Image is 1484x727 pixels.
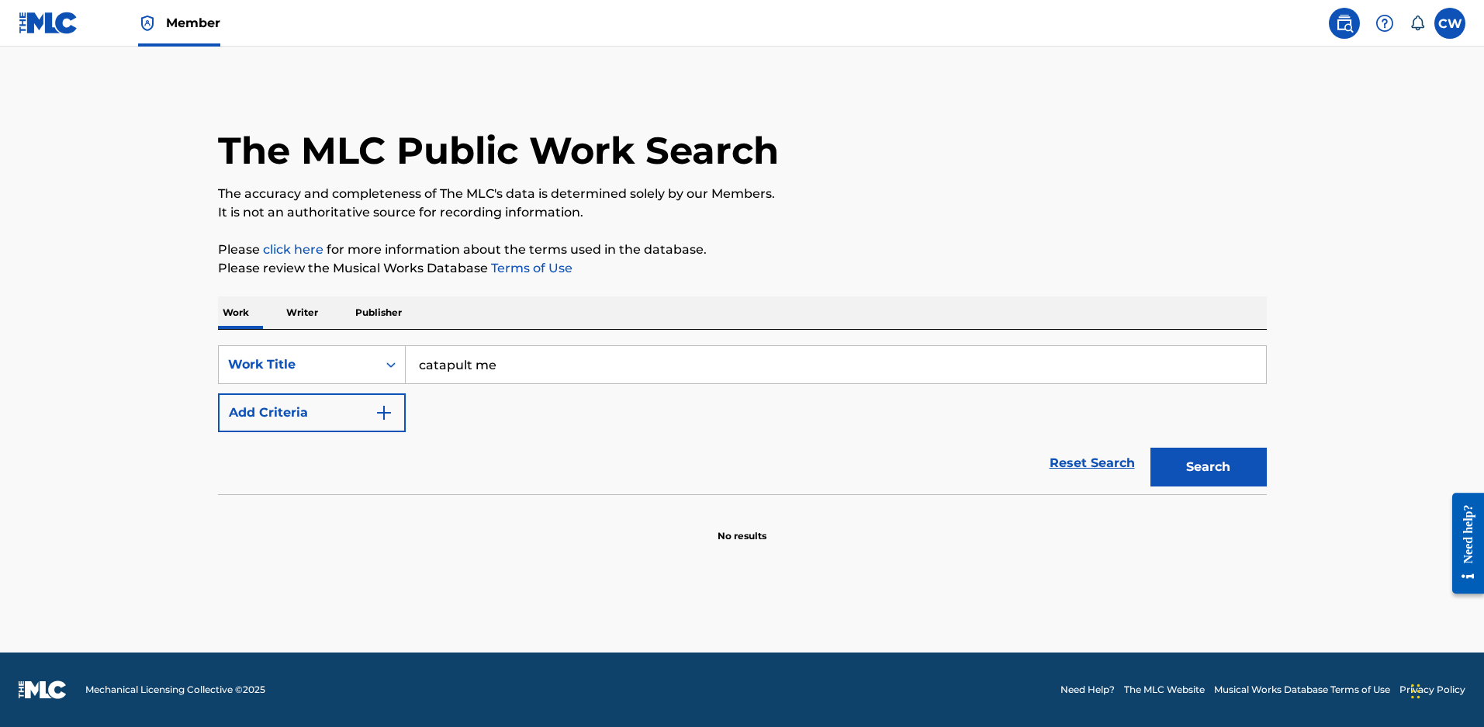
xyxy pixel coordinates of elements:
[1375,14,1394,33] img: help
[218,127,779,174] h1: The MLC Public Work Search
[138,14,157,33] img: Top Rightsholder
[282,296,323,329] p: Writer
[228,355,368,374] div: Work Title
[1329,8,1360,39] a: Public Search
[218,393,406,432] button: Add Criteria
[218,241,1267,259] p: Please for more information about the terms used in the database.
[19,680,67,699] img: logo
[1060,683,1115,697] a: Need Help?
[218,296,254,329] p: Work
[218,345,1267,494] form: Search Form
[718,511,766,543] p: No results
[1214,683,1390,697] a: Musical Works Database Terms of Use
[1124,683,1205,697] a: The MLC Website
[1042,446,1143,480] a: Reset Search
[218,259,1267,278] p: Please review the Musical Works Database
[375,403,393,422] img: 9d2ae6d4665cec9f34b9.svg
[1411,668,1420,715] div: Drag
[19,12,78,34] img: MLC Logo
[1369,8,1400,39] div: Help
[1441,480,1484,606] iframe: Resource Center
[488,261,572,275] a: Terms of Use
[263,242,323,257] a: click here
[351,296,406,329] p: Publisher
[1150,448,1267,486] button: Search
[166,14,220,32] span: Member
[1335,14,1354,33] img: search
[1410,16,1425,31] div: Notifications
[85,683,265,697] span: Mechanical Licensing Collective © 2025
[1399,683,1465,697] a: Privacy Policy
[1406,653,1484,727] iframe: Chat Widget
[218,185,1267,203] p: The accuracy and completeness of The MLC's data is determined solely by our Members.
[1434,8,1465,39] div: User Menu
[218,203,1267,222] p: It is not an authoritative source for recording information.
